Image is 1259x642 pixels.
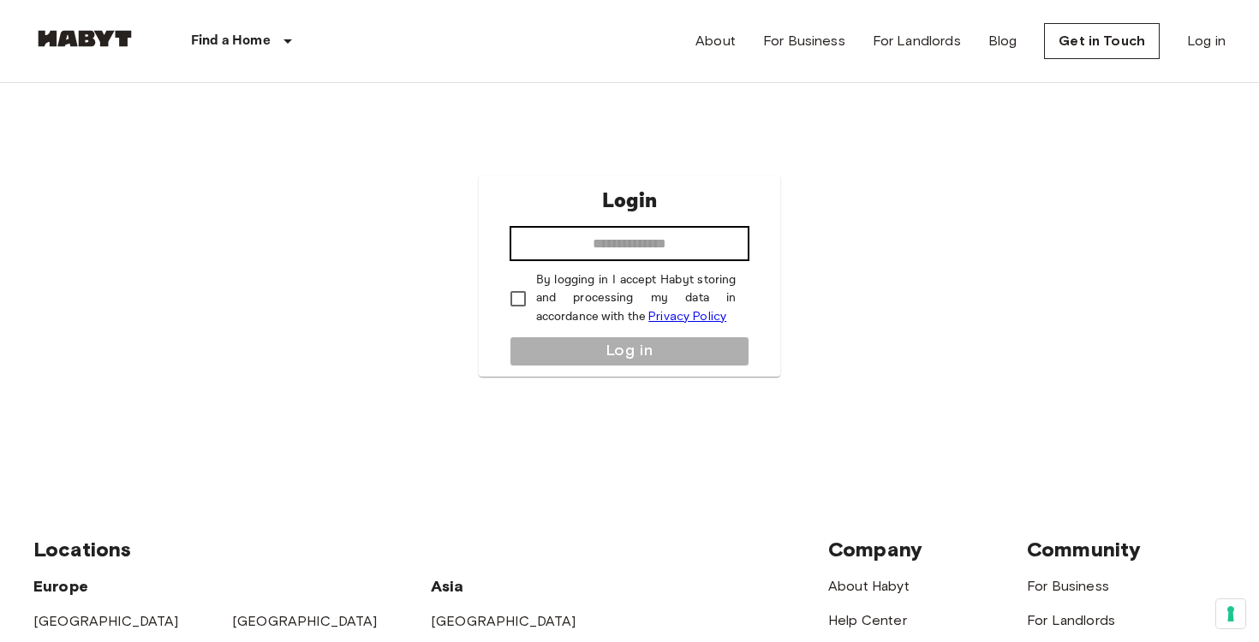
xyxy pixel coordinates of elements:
a: For Business [763,31,845,51]
span: Locations [33,537,131,562]
a: Log in [1187,31,1226,51]
a: [GEOGRAPHIC_DATA] [33,613,179,629]
a: Privacy Policy [648,309,726,324]
span: Europe [33,577,88,596]
p: By logging in I accept Habyt storing and processing my data in accordance with the [536,271,737,326]
a: For Business [1027,578,1109,594]
a: About [695,31,736,51]
p: Find a Home [191,31,271,51]
a: Blog [988,31,1017,51]
img: Habyt [33,30,136,47]
span: Community [1027,537,1141,562]
a: About Habyt [828,578,910,594]
a: For Landlords [1027,612,1115,628]
a: [GEOGRAPHIC_DATA] [232,613,378,629]
p: Login [602,186,657,217]
a: For Landlords [873,31,961,51]
span: Asia [431,577,464,596]
a: Help Center [828,612,907,628]
span: Company [828,537,922,562]
a: [GEOGRAPHIC_DATA] [431,613,576,629]
button: Your consent preferences for tracking technologies [1216,599,1245,628]
a: Get in Touch [1044,23,1160,59]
